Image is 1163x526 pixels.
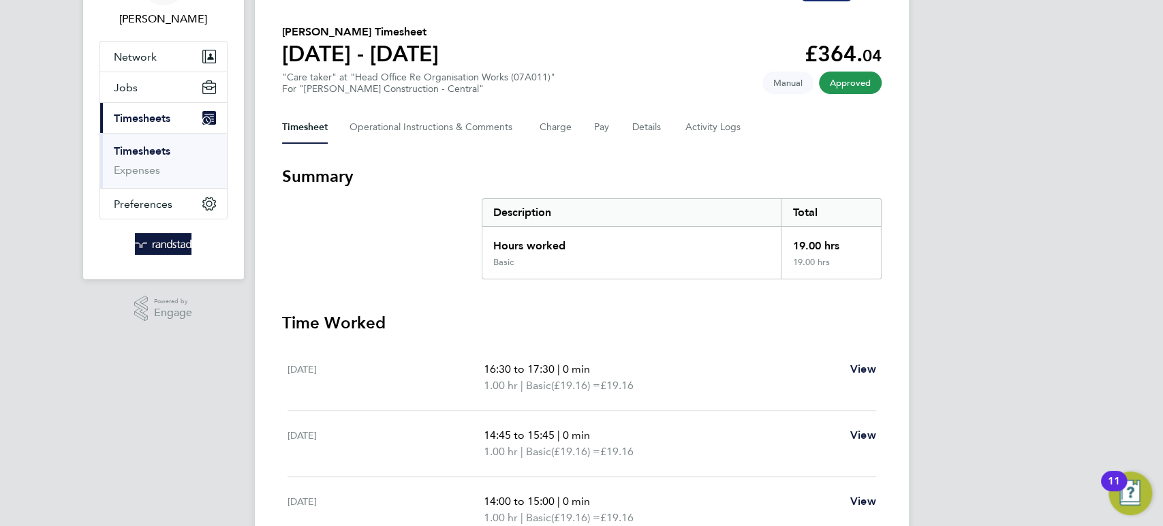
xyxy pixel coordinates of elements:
button: Timesheets [100,103,227,133]
span: Basic [525,510,551,526]
div: [DATE] [288,361,484,394]
a: Timesheets [114,144,170,157]
button: Details [632,111,664,144]
span: 14:45 to 15:45 [483,429,554,442]
span: 14:00 to 15:00 [483,495,554,508]
span: 04 [863,46,882,65]
button: Timesheet [282,111,328,144]
span: | [520,445,523,458]
span: This timesheet has been approved. [819,72,882,94]
h2: [PERSON_NAME] Timesheet [282,24,439,40]
a: View [850,427,876,444]
div: Hours worked [482,227,781,257]
span: View [850,429,876,442]
span: Powered by [154,296,192,307]
span: Network [114,50,157,63]
span: 0 min [562,495,589,508]
a: Go to home page [99,233,228,255]
span: | [557,429,559,442]
span: 0 min [562,429,589,442]
h3: Time Worked [282,312,882,334]
span: £19.16 [600,511,633,524]
span: | [557,362,559,375]
a: View [850,493,876,510]
span: Engage [154,307,192,319]
span: 1.00 hr [483,511,517,524]
div: Timesheets [100,133,227,188]
h3: Summary [282,166,882,187]
span: Sallie Cutts [99,11,228,27]
div: [DATE] [288,493,484,526]
app-decimal: £364. [805,41,882,67]
button: Jobs [100,72,227,102]
div: For "[PERSON_NAME] Construction - Central" [282,83,555,95]
a: View [850,361,876,377]
button: Pay [594,111,610,144]
span: £19.16 [600,445,633,458]
button: Activity Logs [685,111,743,144]
div: 19.00 hrs [781,257,880,279]
span: 1.00 hr [483,379,517,392]
div: Summary [482,198,882,279]
a: Expenses [114,164,160,176]
button: Operational Instructions & Comments [350,111,518,144]
span: Preferences [114,198,172,211]
div: 19.00 hrs [781,227,880,257]
img: randstad-logo-retina.png [135,233,191,255]
span: Basic [525,444,551,460]
div: Basic [493,257,514,268]
span: £19.16 [600,379,633,392]
span: Timesheets [114,112,170,125]
div: Description [482,199,781,226]
button: Preferences [100,189,227,219]
div: "Care taker" at "Head Office Re Organisation Works (07A011)" [282,72,555,95]
span: 16:30 to 17:30 [483,362,554,375]
button: Network [100,42,227,72]
span: (£19.16) = [551,445,600,458]
span: View [850,362,876,375]
span: Basic [525,377,551,394]
h1: [DATE] - [DATE] [282,40,439,67]
div: 11 [1108,481,1120,499]
span: (£19.16) = [551,511,600,524]
span: This timesheet was manually created. [762,72,813,94]
button: Open Resource Center, 11 new notifications [1108,471,1152,515]
div: [DATE] [288,427,484,460]
span: | [520,511,523,524]
span: | [557,495,559,508]
div: Total [781,199,880,226]
button: Charge [540,111,572,144]
a: Powered byEngage [134,296,192,322]
span: View [850,495,876,508]
span: 1.00 hr [483,445,517,458]
span: Jobs [114,81,138,94]
span: (£19.16) = [551,379,600,392]
span: 0 min [562,362,589,375]
span: | [520,379,523,392]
